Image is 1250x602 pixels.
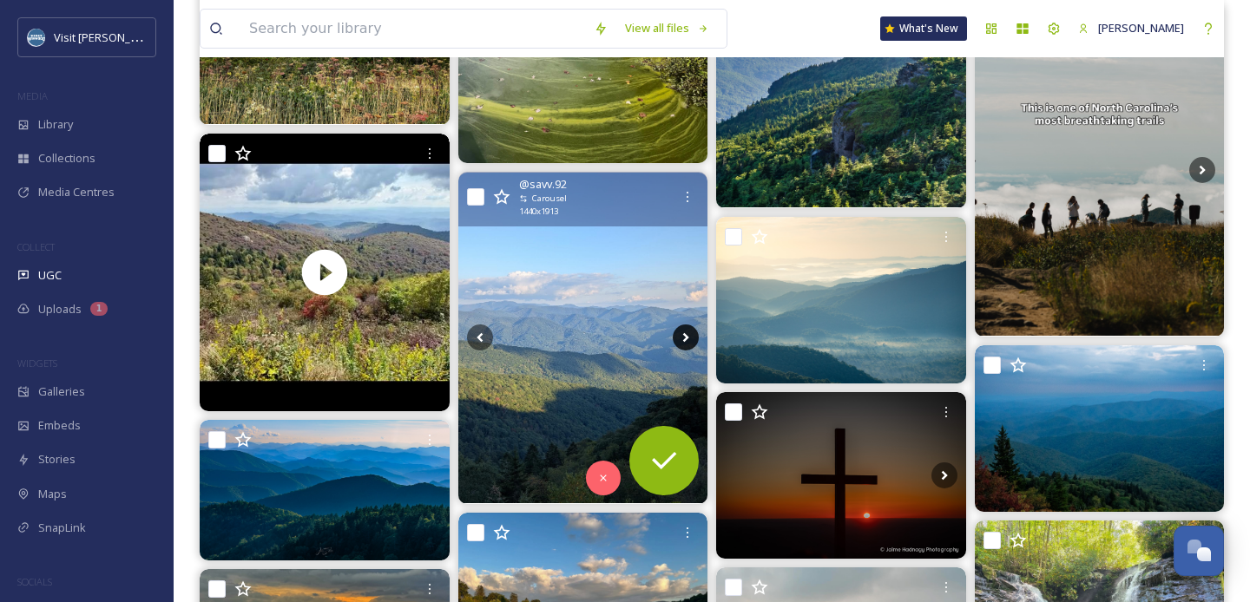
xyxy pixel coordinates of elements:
span: Library [38,116,73,133]
div: 1 [90,302,108,316]
span: Carousel [532,193,567,205]
span: Uploads [38,301,82,317]
img: images.png [28,29,45,46]
span: MEDIA [17,89,48,102]
video: Black Balsam…beauty day 🌾🪨🍄🌱🌻🌙⛰️ #mountainjam #blackbalsamknob [200,134,450,411]
img: Fog, ridge lines, and a little Art Loeb magic ✨ #artloebtrail #blueridgemountains #northcarolinah... [975,3,1225,336]
a: [PERSON_NAME] [1069,11,1193,45]
span: [PERSON_NAME] [1098,20,1184,36]
span: Collections [38,150,95,167]
img: The Blue Ridge Mountains have some pretty special places. Tonight’s quiet and peaceful sunset is ... [975,345,1225,512]
span: Media Centres [38,184,115,200]
img: Maggie Valley, Soco Falls, Blue Ridge Parkway, Waterrock Knob, & Cherokee. Missing the mountains ... [458,173,708,503]
span: 1440 x 1913 [519,206,558,218]
a: What's New [880,16,967,41]
span: Maps [38,486,67,502]
span: COLLECT [17,240,55,253]
button: Open Chat [1174,526,1224,576]
a: View all files [616,11,718,45]
span: UGC [38,267,62,284]
span: WIDGETS [17,357,57,370]
span: Galleries [38,383,85,400]
span: Stories [38,451,76,468]
input: Search your library [240,10,585,48]
img: thumbnail [200,134,450,411]
span: SnapLink [38,520,86,536]
img: Well you could say this was an early one! I arrived at Pretty Place while it was still dark. It w... [716,392,966,559]
span: SOCIALS [17,575,52,588]
span: Embeds [38,417,81,434]
img: What a privilege it is to have views like this so near my home. #wnc #wncmountains #wncmagazine #... [200,420,450,560]
span: Visit [PERSON_NAME] [54,29,164,45]
img: Sometimes, it can feel a little cloudy coming out of a weekend. . . . . . . #ncphotography #ncpho... [716,217,966,383]
span: @ savv.92 [519,176,567,193]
